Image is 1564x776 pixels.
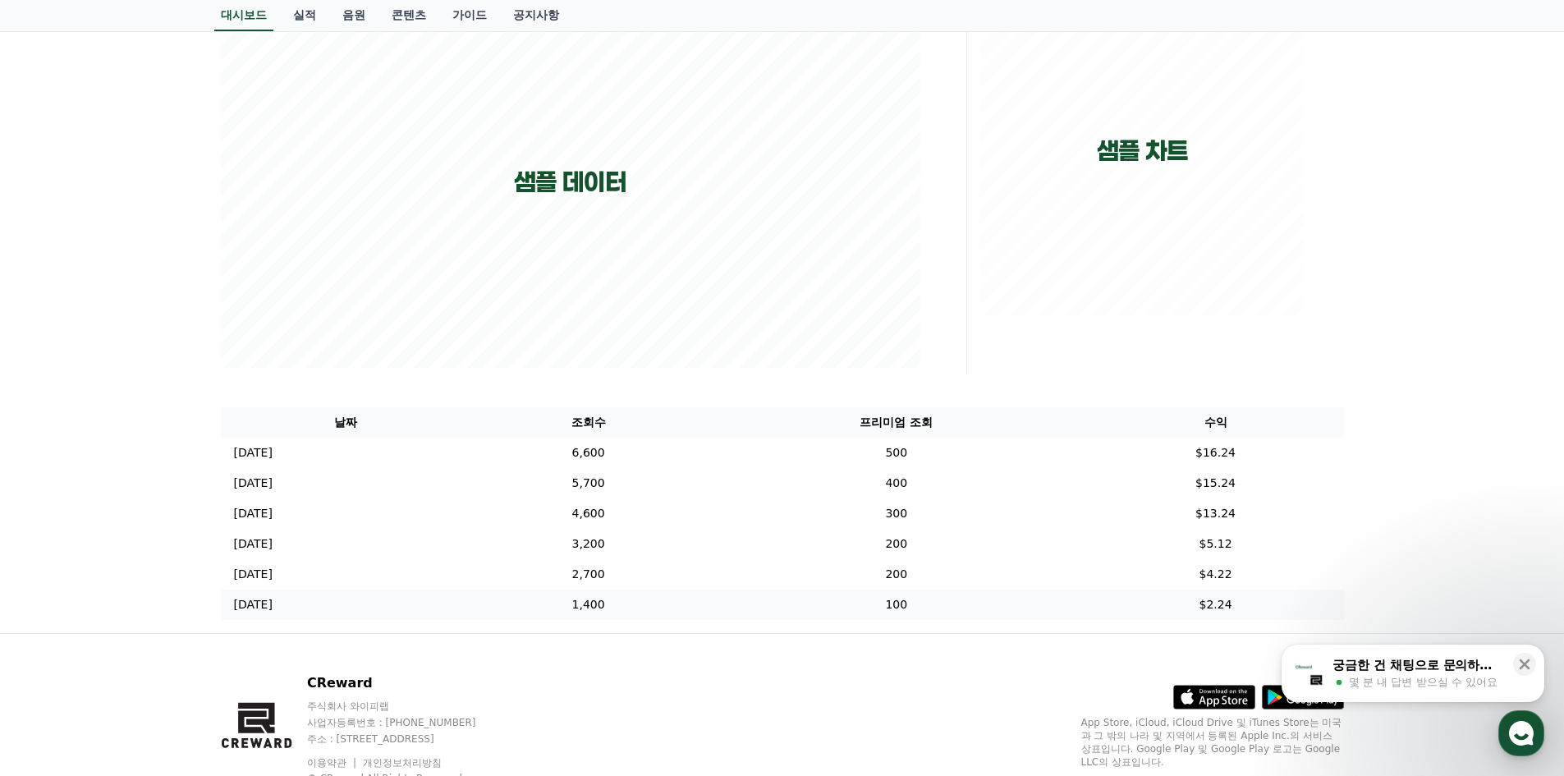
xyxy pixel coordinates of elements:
[1088,407,1344,438] th: 수익
[705,559,1087,590] td: 200
[307,700,507,713] p: 주식회사 와이피랩
[471,529,705,559] td: 3,200
[471,590,705,620] td: 1,400
[363,757,442,769] a: 개인정보처리방침
[307,757,359,769] a: 이용약관
[705,590,1087,620] td: 100
[52,545,62,558] span: 홈
[471,498,705,529] td: 4,600
[705,407,1087,438] th: 프리미엄 조회
[514,168,626,197] p: 샘플 데이터
[705,529,1087,559] td: 200
[1088,529,1344,559] td: $5.12
[221,407,472,438] th: 날짜
[471,559,705,590] td: 2,700
[307,673,507,693] p: CReward
[108,521,212,562] a: 대화
[1088,498,1344,529] td: $13.24
[234,596,273,613] p: [DATE]
[254,545,273,558] span: 설정
[212,521,315,562] a: 설정
[1088,559,1344,590] td: $4.22
[1081,716,1344,769] p: App Store, iCloud, iCloud Drive 및 iTunes Store는 미국과 그 밖의 나라 및 지역에서 등록된 Apple Inc.의 서비스 상표입니다. Goo...
[471,468,705,498] td: 5,700
[234,535,273,553] p: [DATE]
[1097,136,1188,166] p: 샘플 차트
[307,716,507,729] p: 사업자등록번호 : [PHONE_NUMBER]
[307,732,507,746] p: 주소 : [STREET_ADDRESS]
[705,498,1087,529] td: 300
[1088,590,1344,620] td: $2.24
[471,407,705,438] th: 조회수
[234,475,273,492] p: [DATE]
[471,438,705,468] td: 6,600
[5,521,108,562] a: 홈
[1088,438,1344,468] td: $16.24
[150,546,170,559] span: 대화
[1088,468,1344,498] td: $15.24
[234,505,273,522] p: [DATE]
[234,566,273,583] p: [DATE]
[234,444,273,461] p: [DATE]
[705,438,1087,468] td: 500
[705,468,1087,498] td: 400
